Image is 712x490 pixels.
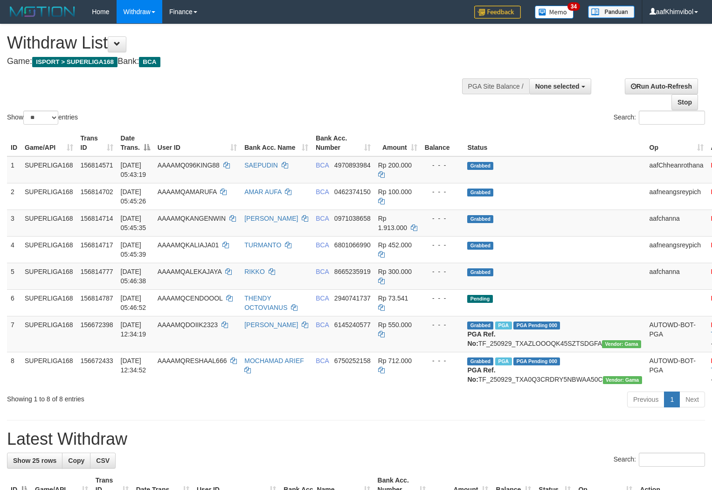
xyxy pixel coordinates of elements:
span: Copy 0462374150 to clipboard [334,188,371,196]
td: SUPERLIGA168 [21,236,77,263]
span: Copy 6750252158 to clipboard [334,357,371,364]
span: [DATE] 05:45:26 [121,188,146,205]
label: Search: [614,453,705,467]
select: Showentries [23,111,58,125]
span: Marked by aafsoycanthlai [495,357,512,365]
span: Grabbed [467,189,493,196]
span: 156672433 [81,357,113,364]
span: BCA [316,268,329,275]
span: Rp 100.000 [378,188,412,196]
span: BCA [316,161,329,169]
a: THENDY OCTOVIANUS [244,294,287,311]
span: Copy 0971038658 to clipboard [334,215,371,222]
span: AAAAMQRESHAAL666 [158,357,227,364]
h1: Withdraw List [7,34,465,52]
span: Show 25 rows [13,457,56,464]
td: 7 [7,316,21,352]
span: [DATE] 05:46:52 [121,294,146,311]
div: - - - [425,267,460,276]
span: AAAAMQAMARUFA [158,188,217,196]
td: 2 [7,183,21,210]
span: 156814571 [81,161,113,169]
div: - - - [425,294,460,303]
span: Copy 8665235919 to clipboard [334,268,371,275]
td: AUTOWD-BOT-PGA [646,316,707,352]
td: SUPERLIGA168 [21,156,77,183]
span: BCA [316,241,329,249]
span: BCA [316,215,329,222]
h1: Latest Withdraw [7,430,705,448]
td: SUPERLIGA168 [21,316,77,352]
th: Bank Acc. Name: activate to sort column ascending [241,130,312,156]
span: Grabbed [467,322,493,329]
span: 156814777 [81,268,113,275]
div: - - - [425,187,460,196]
div: - - - [425,240,460,250]
span: [DATE] 05:43:19 [121,161,146,178]
span: [DATE] 12:34:19 [121,321,146,338]
a: Copy [62,453,90,469]
th: Date Trans.: activate to sort column descending [117,130,154,156]
td: aafneangsreypich [646,183,707,210]
a: TURMANTO [244,241,281,249]
span: [DATE] 05:45:35 [121,215,146,231]
td: aafneangsreypich [646,236,707,263]
span: Rp 452.000 [378,241,412,249]
a: RIKKO [244,268,265,275]
a: [PERSON_NAME] [244,321,298,329]
th: Trans ID: activate to sort column ascending [77,130,117,156]
span: Copy [68,457,84,464]
input: Search: [639,111,705,125]
span: Grabbed [467,215,493,223]
span: Grabbed [467,242,493,250]
a: MOCHAMAD ARIEF [244,357,304,364]
td: TF_250929_TXA0Q3CRDRY5NBWAA50C [463,352,645,388]
td: SUPERLIGA168 [21,210,77,236]
span: Rp 550.000 [378,321,412,329]
span: AAAAMQKANGENWIN [158,215,226,222]
td: aafchanna [646,263,707,289]
td: aafchanna [646,210,707,236]
label: Show entries [7,111,78,125]
td: 6 [7,289,21,316]
a: 1 [664,392,680,407]
span: None selected [535,83,580,90]
a: [PERSON_NAME] [244,215,298,222]
span: Grabbed [467,162,493,170]
span: AAAAMQCENDOOOL [158,294,223,302]
a: Run Auto-Refresh [625,78,698,94]
span: BCA [316,357,329,364]
a: SAEPUDIN [244,161,278,169]
span: [DATE] 05:45:39 [121,241,146,258]
span: CSV [96,457,110,464]
a: Stop [671,94,698,110]
a: Previous [627,392,664,407]
td: 1 [7,156,21,183]
span: 156672398 [81,321,113,329]
button: None selected [529,78,591,94]
input: Search: [639,453,705,467]
span: Marked by aafsoycanthlai [495,322,512,329]
span: Vendor URL: https://trx31.1velocity.biz [603,376,642,384]
td: 4 [7,236,21,263]
span: Grabbed [467,357,493,365]
th: Op: activate to sort column ascending [646,130,707,156]
span: Rp 300.000 [378,268,412,275]
td: AUTOWD-BOT-PGA [646,352,707,388]
span: BCA [139,57,160,67]
td: TF_250929_TXAZLOOOQK45SZTSDGFA [463,316,645,352]
a: Next [679,392,705,407]
span: PGA Pending [513,322,560,329]
th: Game/API: activate to sort column ascending [21,130,77,156]
td: SUPERLIGA168 [21,263,77,289]
td: 3 [7,210,21,236]
span: BCA [316,294,329,302]
span: AAAAMQDOIIK2323 [158,321,218,329]
b: PGA Ref. No: [467,330,495,347]
span: Pending [467,295,492,303]
span: Grabbed [467,268,493,276]
span: Vendor URL: https://trx31.1velocity.biz [602,340,641,348]
span: [DATE] 12:34:52 [121,357,146,374]
div: - - - [425,320,460,329]
td: SUPERLIGA168 [21,183,77,210]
